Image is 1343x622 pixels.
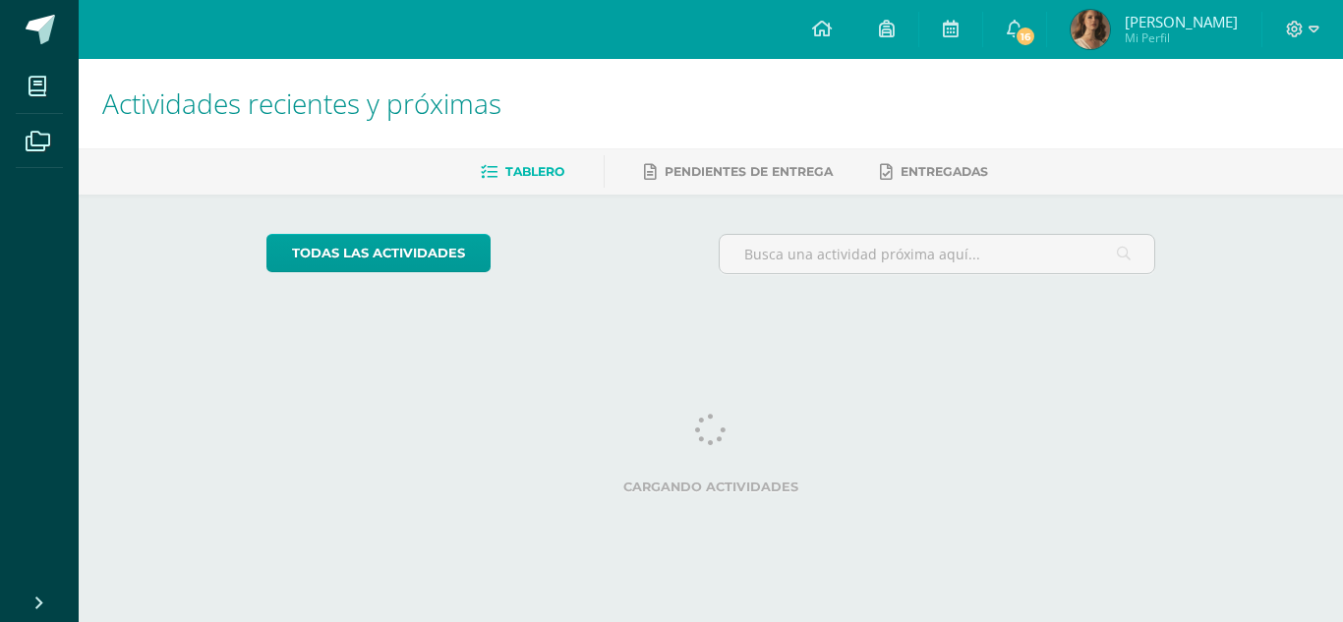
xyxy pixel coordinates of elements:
[1125,29,1238,46] span: Mi Perfil
[720,235,1155,273] input: Busca una actividad próxima aquí...
[880,156,988,188] a: Entregadas
[505,164,564,179] span: Tablero
[266,480,1156,494] label: Cargando actividades
[266,234,491,272] a: todas las Actividades
[1125,12,1238,31] span: [PERSON_NAME]
[481,156,564,188] a: Tablero
[901,164,988,179] span: Entregadas
[1015,26,1036,47] span: 16
[1071,10,1110,49] img: 6a87f980f9af73164d496323457cac94.png
[102,85,501,122] span: Actividades recientes y próximas
[665,164,833,179] span: Pendientes de entrega
[644,156,833,188] a: Pendientes de entrega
